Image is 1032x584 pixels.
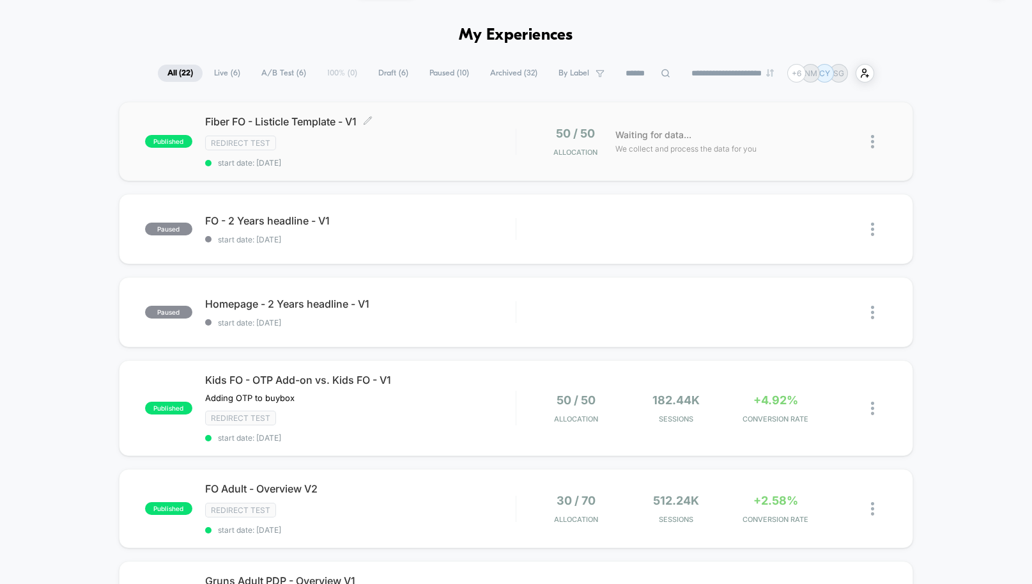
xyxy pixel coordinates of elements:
[205,503,276,517] span: Redirect Test
[652,393,700,407] span: 182.44k
[766,69,774,77] img: end
[871,135,874,148] img: close
[629,414,722,423] span: Sessions
[205,158,516,168] span: start date: [DATE]
[205,214,516,227] span: FO - 2 Years headline - V1
[205,393,295,403] span: Adding OTP to buybox
[459,26,573,45] h1: My Experiences
[553,148,597,157] span: Allocation
[252,65,316,82] span: A/B Test ( 6 )
[205,297,516,310] span: Homepage - 2 Years headline - V1
[833,68,844,78] p: SG
[145,502,192,515] span: published
[558,68,589,78] span: By Label
[753,393,798,407] span: +4.92%
[653,494,699,507] span: 512.24k
[819,68,830,78] p: CY
[871,502,874,516] img: close
[871,223,874,236] img: close
[871,402,874,415] img: close
[205,482,516,495] span: FO Adult - Overview V2
[145,135,192,148] span: published
[753,494,798,507] span: +2.58%
[556,127,595,140] span: 50 / 50
[615,143,757,155] span: We collect and process the data for you
[557,494,596,507] span: 30 / 70
[481,65,547,82] span: Archived ( 32 )
[629,515,722,524] span: Sessions
[729,515,822,524] span: CONVERSION RATE
[420,65,479,82] span: Paused ( 10 )
[205,433,516,443] span: start date: [DATE]
[205,411,276,425] span: Redirect Test
[205,525,516,535] span: start date: [DATE]
[145,306,192,319] span: paused
[158,65,203,82] span: All ( 22 )
[554,515,598,524] span: Allocation
[205,136,276,150] span: Redirect Test
[554,414,598,423] span: Allocation
[204,65,250,82] span: Live ( 6 )
[805,68,817,78] p: NM
[205,235,516,244] span: start date: [DATE]
[871,306,874,319] img: close
[557,393,596,407] span: 50 / 50
[787,64,806,83] div: + 6
[145,402,192,414] span: published
[205,318,516,328] span: start date: [DATE]
[369,65,418,82] span: Draft ( 6 )
[145,223,192,235] span: paused
[205,374,516,386] span: Kids FO - OTP Add-on vs. Kids FO - V1
[615,128,691,142] span: Waiting for data...
[729,414,822,423] span: CONVERSION RATE
[205,115,516,128] span: Fiber FO - Listicle Template - V1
